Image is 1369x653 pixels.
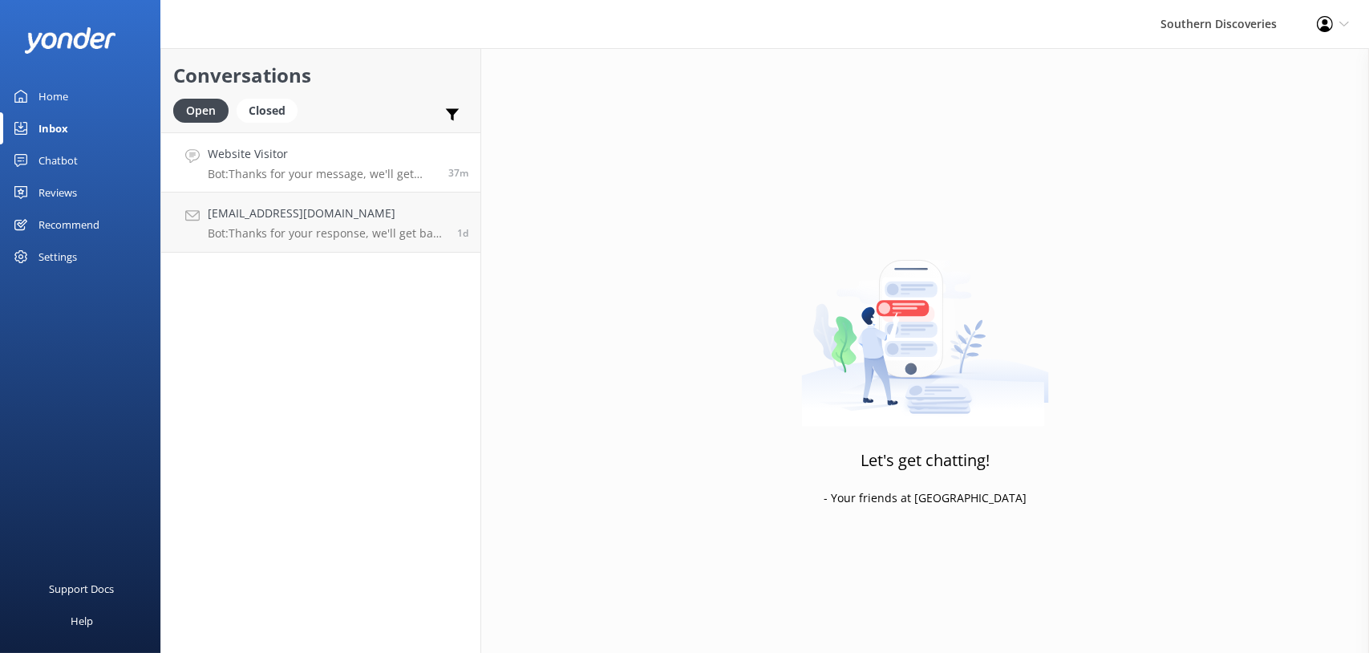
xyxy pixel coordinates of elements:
div: Reviews [38,176,77,209]
img: artwork of a man stealing a conversation from at giant smartphone [801,226,1049,427]
div: Home [38,80,68,112]
a: Closed [237,101,306,119]
div: Recommend [38,209,99,241]
p: Bot: Thanks for your response, we'll get back to you as soon as we can during opening hours. [208,226,445,241]
a: Website VisitorBot:Thanks for your message, we'll get back to you as soon as we can. You're also ... [161,132,480,193]
div: Help [71,605,93,637]
div: Settings [38,241,77,273]
h4: [EMAIL_ADDRESS][DOMAIN_NAME] [208,205,445,222]
a: Open [173,101,237,119]
div: Support Docs [50,573,115,605]
a: [EMAIL_ADDRESS][DOMAIN_NAME]Bot:Thanks for your response, we'll get back to you as soon as we can... [161,193,480,253]
h2: Conversations [173,60,468,91]
p: - Your friends at [GEOGRAPHIC_DATA] [824,489,1027,507]
span: Sep 29 2025 10:40pm (UTC +13:00) Pacific/Auckland [457,226,468,240]
div: Closed [237,99,298,123]
span: Oct 01 2025 03:36pm (UTC +13:00) Pacific/Auckland [448,166,468,180]
h3: Let's get chatting! [861,448,990,473]
div: Chatbot [38,144,78,176]
img: yonder-white-logo.png [24,27,116,54]
div: Inbox [38,112,68,144]
h4: Website Visitor [208,145,436,163]
div: Open [173,99,229,123]
p: Bot: Thanks for your message, we'll get back to you as soon as we can. You're also welcome to kee... [208,167,436,181]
